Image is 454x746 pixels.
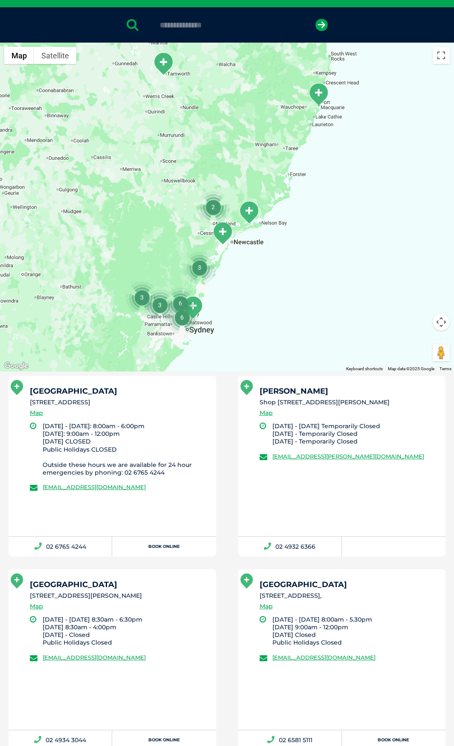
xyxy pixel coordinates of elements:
a: [EMAIL_ADDRESS][DOMAIN_NAME] [272,654,376,661]
a: Map [30,602,43,611]
span: Map data ©2025 Google [388,366,434,371]
div: Port Macquarie [308,83,329,106]
div: Warners Bay [212,222,233,245]
a: Terms (opens in new tab) [440,366,451,371]
button: Drag Pegman onto the map to open Street View [433,344,450,361]
li: [STREET_ADDRESS][PERSON_NAME] [30,591,208,600]
li: [DATE] - [DATE] 8:30am - 6:30pm [DATE] 8:30am - 4:00pm [DATE] - Closed Public Holidays Closed [43,616,208,647]
h5: [GEOGRAPHIC_DATA] [30,581,208,588]
div: 3 [144,289,176,321]
a: 02 6765 4244 [9,537,112,556]
div: 6 [166,301,198,334]
button: Keyboard shortcuts [346,366,383,372]
a: Map [260,408,273,418]
a: Open this area in Google Maps (opens a new window) [2,360,30,372]
button: Show street map [4,47,34,64]
a: Map [260,602,273,611]
li: Shop [STREET_ADDRESS][PERSON_NAME] [260,398,438,407]
a: 02 4932 6366 [238,537,342,556]
li: [DATE] - [DATE]: 8:00am - 6:00pm [DATE]: 9:00am - 12:00pm [DATE] CLOSED Public Holidays CLOSED Ou... [43,422,208,476]
img: Google [2,360,30,372]
div: South Tamworth [153,52,174,75]
div: 3 [183,251,216,284]
a: Map [30,408,43,418]
div: 6 [164,287,197,320]
li: [STREET_ADDRESS], [260,591,438,600]
h5: [PERSON_NAME] [260,387,438,395]
button: Show satellite imagery [34,47,76,64]
h5: [GEOGRAPHIC_DATA] [30,387,208,395]
li: [STREET_ADDRESS] [30,398,208,407]
button: Toggle fullscreen view [433,47,450,64]
button: Map camera controls [433,314,450,331]
div: 3 [126,281,158,314]
div: 2 [197,191,229,223]
h5: [GEOGRAPHIC_DATA] [260,581,438,588]
li: [DATE] - [DATE] Temporarily Closed [DATE] - Temporarily Closed [DATE] - Temporarily Closed [272,422,438,446]
a: [EMAIL_ADDRESS][DOMAIN_NAME] [43,484,146,490]
a: [EMAIL_ADDRESS][DOMAIN_NAME] [43,654,146,661]
a: [EMAIL_ADDRESS][PERSON_NAME][DOMAIN_NAME] [272,453,424,460]
div: Tanilba Bay [238,201,260,224]
div: Brookvale [182,296,203,319]
li: [DATE] - [DATE] 8:00am - 5.30pm [DATE] 9:00am - 12:00pm [DATE] Closed Public Holidays Closed [272,616,438,647]
a: Book Online [112,537,216,556]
